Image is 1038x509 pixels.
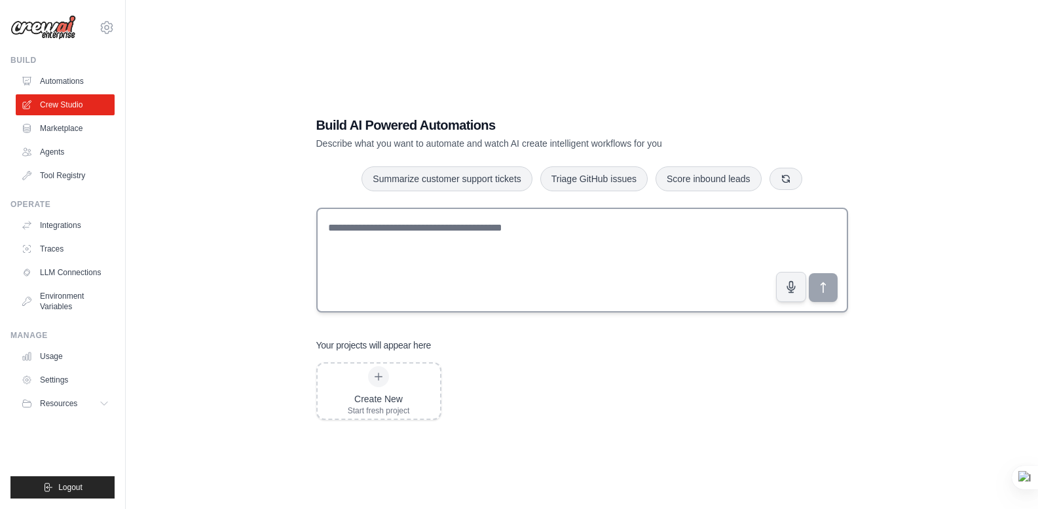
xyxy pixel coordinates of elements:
[10,15,76,40] img: Logo
[16,71,115,92] a: Automations
[16,369,115,390] a: Settings
[348,392,410,405] div: Create New
[10,330,115,341] div: Manage
[40,398,77,409] span: Resources
[16,393,115,414] button: Resources
[16,215,115,236] a: Integrations
[10,199,115,210] div: Operate
[10,476,115,499] button: Logout
[361,166,532,191] button: Summarize customer support tickets
[348,405,410,416] div: Start fresh project
[973,446,1038,509] iframe: Chat Widget
[316,339,432,352] h3: Your projects will appear here
[16,118,115,139] a: Marketplace
[769,168,802,190] button: Get new suggestions
[16,262,115,283] a: LLM Connections
[16,238,115,259] a: Traces
[776,272,806,302] button: Click to speak your automation idea
[316,116,756,134] h1: Build AI Powered Automations
[16,141,115,162] a: Agents
[540,166,648,191] button: Triage GitHub issues
[10,55,115,66] div: Build
[16,346,115,367] a: Usage
[16,94,115,115] a: Crew Studio
[16,286,115,317] a: Environment Variables
[16,165,115,186] a: Tool Registry
[316,137,756,150] p: Describe what you want to automate and watch AI create intelligent workflows for you
[656,166,762,191] button: Score inbound leads
[58,482,83,493] span: Logout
